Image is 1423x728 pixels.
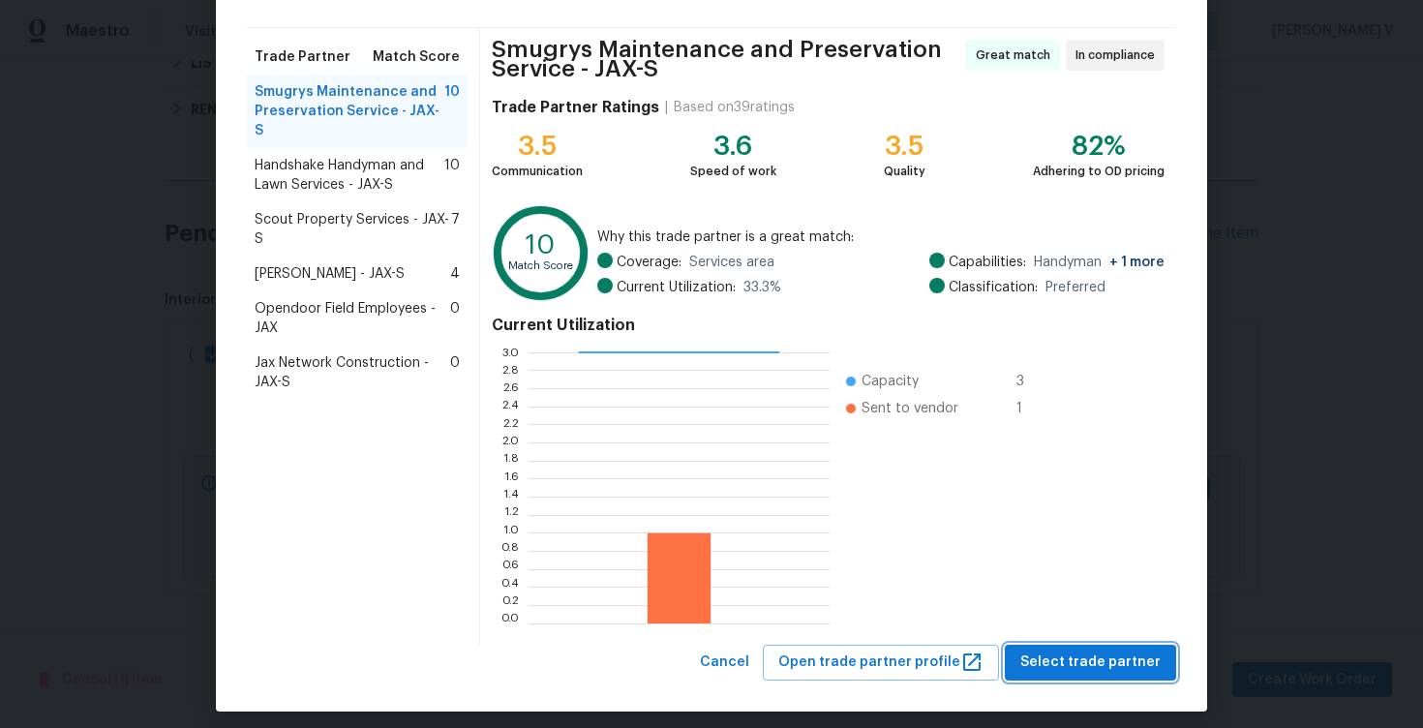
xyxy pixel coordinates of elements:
text: 1.8 [503,455,519,467]
span: Coverage: [617,253,681,272]
span: Services area [689,253,774,272]
text: 0.4 [500,581,519,592]
text: 2.2 [502,418,519,430]
span: 1 [1016,399,1047,418]
span: Select trade partner [1020,651,1161,675]
span: Sent to vendor [862,399,958,418]
text: 3.0 [501,347,519,358]
div: Quality [884,162,925,181]
text: 1.2 [504,509,519,521]
span: Opendoor Field Employees - JAX [255,299,450,338]
span: Current Utilization: [617,278,736,297]
text: 0.6 [501,563,519,575]
text: 0.2 [501,599,519,611]
span: 7 [451,210,460,249]
span: Open trade partner profile [778,651,984,675]
span: 10 [444,82,460,140]
span: Cancel [700,651,749,675]
div: Based on 39 ratings [674,98,795,117]
span: 0 [450,353,460,392]
div: Communication [492,162,583,181]
text: 2.4 [501,401,519,412]
span: Capacity [862,372,919,391]
span: Classification: [949,278,1038,297]
text: 2.8 [501,364,519,376]
h4: Trade Partner Ratings [492,98,659,117]
div: 3.5 [884,136,925,156]
span: Great match [976,45,1058,65]
span: Match Score [373,47,460,67]
span: Handyman [1034,253,1165,272]
span: [PERSON_NAME] - JAX-S [255,264,405,284]
span: Jax Network Construction - JAX-S [255,353,450,392]
span: 33.3 % [743,278,781,297]
button: Select trade partner [1005,645,1176,681]
text: 0.0 [500,618,519,629]
span: Trade Partner [255,47,350,67]
span: 0 [450,299,460,338]
div: Speed of work [690,162,776,181]
span: Smugrys Maintenance and Preservation Service - JAX-S [255,82,444,140]
text: 10 [526,231,556,258]
span: 3 [1016,372,1047,391]
text: 1.0 [503,527,519,538]
span: + 1 more [1109,256,1165,269]
text: 0.8 [500,545,519,557]
span: Scout Property Services - JAX-S [255,210,451,249]
text: 1.4 [503,491,519,502]
span: Handshake Handyman and Lawn Services - JAX-S [255,156,444,195]
span: Preferred [1045,278,1105,297]
span: In compliance [1075,45,1163,65]
button: Open trade partner profile [763,645,999,681]
text: 2.0 [501,437,519,448]
button: Cancel [692,645,757,681]
span: Why this trade partner is a great match: [597,227,1165,247]
text: 2.6 [502,382,519,394]
div: Adhering to OD pricing [1033,162,1165,181]
div: 82% [1033,136,1165,156]
text: Match Score [508,260,573,271]
div: | [659,98,674,117]
div: 3.6 [690,136,776,156]
span: 4 [450,264,460,284]
text: 1.6 [504,472,519,484]
h4: Current Utilization [492,316,1165,335]
span: Capabilities: [949,253,1026,272]
span: Smugrys Maintenance and Preservation Service - JAX-S [492,40,960,78]
span: 10 [444,156,460,195]
div: 3.5 [492,136,583,156]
